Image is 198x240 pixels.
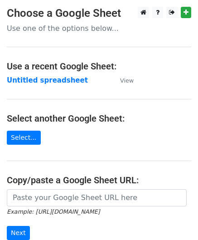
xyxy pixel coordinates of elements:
input: Next [7,226,30,240]
small: Example: [URL][DOMAIN_NAME] [7,208,100,215]
a: View [111,76,134,84]
h3: Choose a Google Sheet [7,7,191,20]
input: Paste your Google Sheet URL here [7,189,187,206]
p: Use one of the options below... [7,24,191,33]
h4: Select another Google Sheet: [7,113,191,124]
small: View [120,77,134,84]
a: Untitled spreadsheet [7,76,88,84]
a: Select... [7,131,41,145]
h4: Copy/paste a Google Sheet URL: [7,175,191,186]
h4: Use a recent Google Sheet: [7,61,191,72]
